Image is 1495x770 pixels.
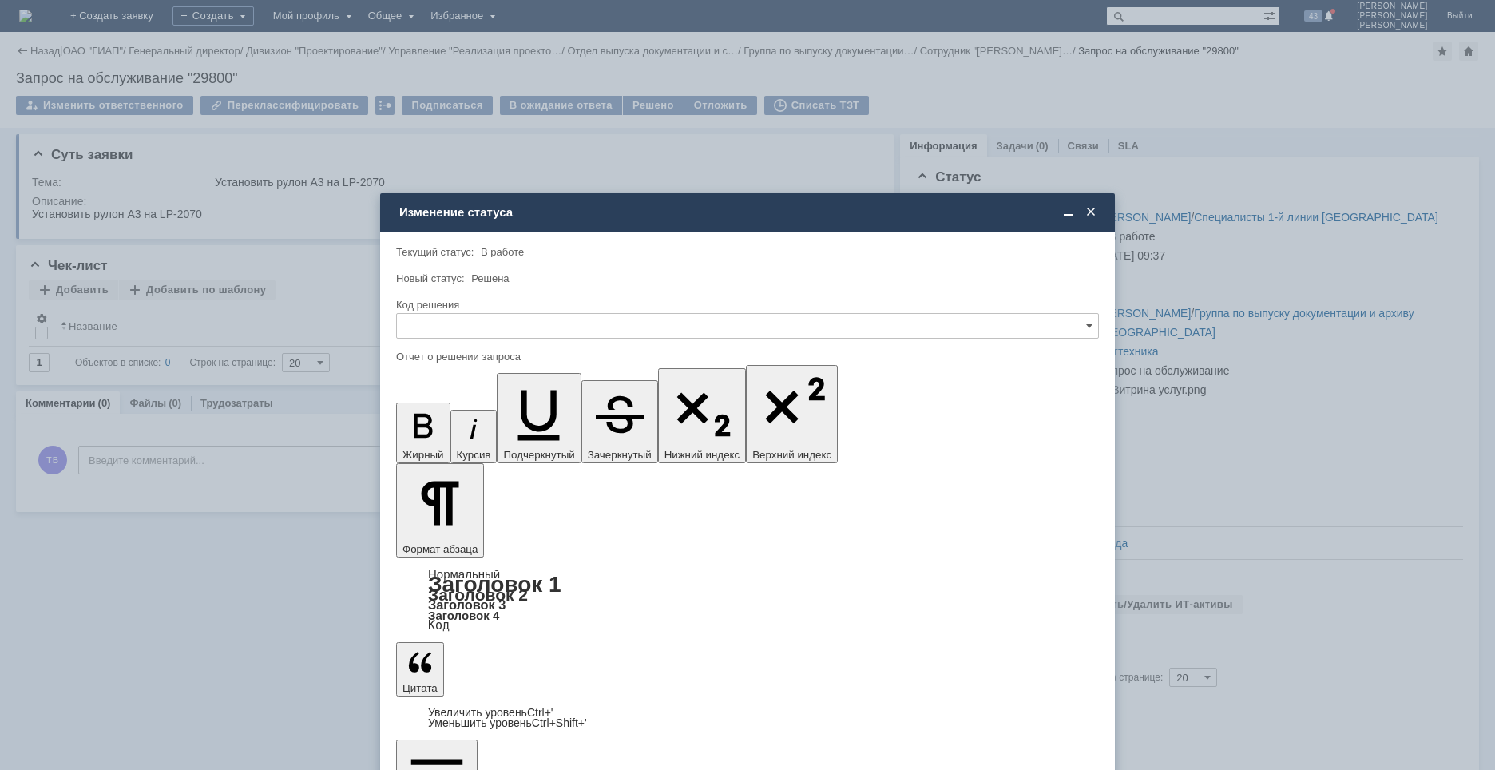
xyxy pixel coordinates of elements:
[1083,205,1099,220] span: Закрыть
[402,449,444,461] span: Жирный
[503,449,574,461] span: Подчеркнутый
[428,567,500,581] a: Нормальный
[396,569,1099,631] div: Формат абзаца
[396,300,1096,310] div: Код решения
[428,618,450,633] a: Код
[588,449,652,461] span: Зачеркнутый
[399,205,1099,220] div: Изменение статуса
[428,572,561,597] a: Заголовок 1
[396,246,474,258] label: Текущий статус:
[396,708,1099,728] div: Цитата
[664,449,740,461] span: Нижний индекс
[428,609,499,622] a: Заголовок 4
[402,682,438,694] span: Цитата
[658,368,747,463] button: Нижний индекс
[450,410,498,463] button: Курсив
[428,597,506,612] a: Заголовок 3
[428,585,528,604] a: Заголовок 2
[471,272,509,284] span: Решена
[428,706,553,719] a: Increase
[428,716,587,729] a: Decrease
[396,642,444,697] button: Цитата
[402,543,478,555] span: Формат абзаца
[497,373,581,463] button: Подчеркнутый
[396,463,484,558] button: Формат абзаца
[396,351,1096,362] div: Отчет о решении запроса
[752,449,831,461] span: Верхний индекс
[1061,205,1077,220] span: Свернуть (Ctrl + M)
[396,403,450,463] button: Жирный
[746,365,838,463] button: Верхний индекс
[481,246,524,258] span: В работе
[457,449,491,461] span: Курсив
[396,272,465,284] label: Новый статус:
[527,706,553,719] span: Ctrl+'
[532,716,587,729] span: Ctrl+Shift+'
[581,380,658,463] button: Зачеркнутый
